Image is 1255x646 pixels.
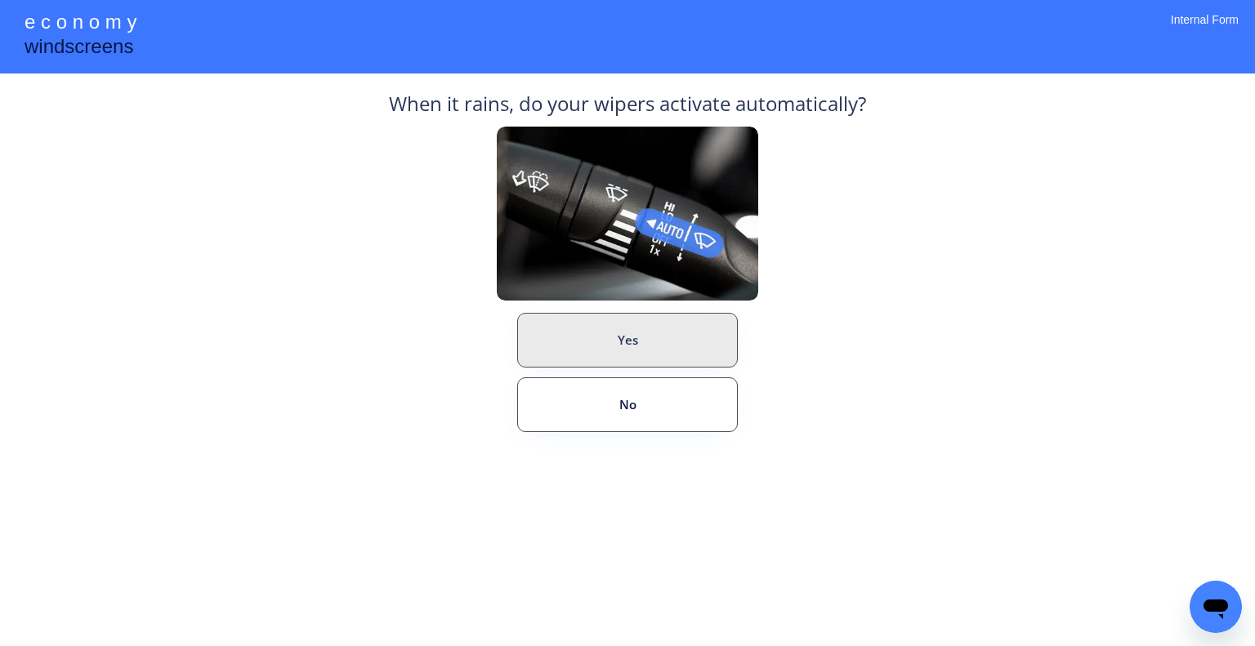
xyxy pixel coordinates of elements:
iframe: Button to launch messaging window [1190,581,1242,633]
button: No [517,377,738,432]
button: Yes [517,313,738,368]
div: When it rains, do your wipers activate automatically? [389,90,866,127]
div: windscreens [25,33,133,65]
img: Rain%20Sensor%20Example.png [497,127,758,301]
div: Internal Form [1171,12,1239,49]
div: e c o n o m y [25,8,136,39]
